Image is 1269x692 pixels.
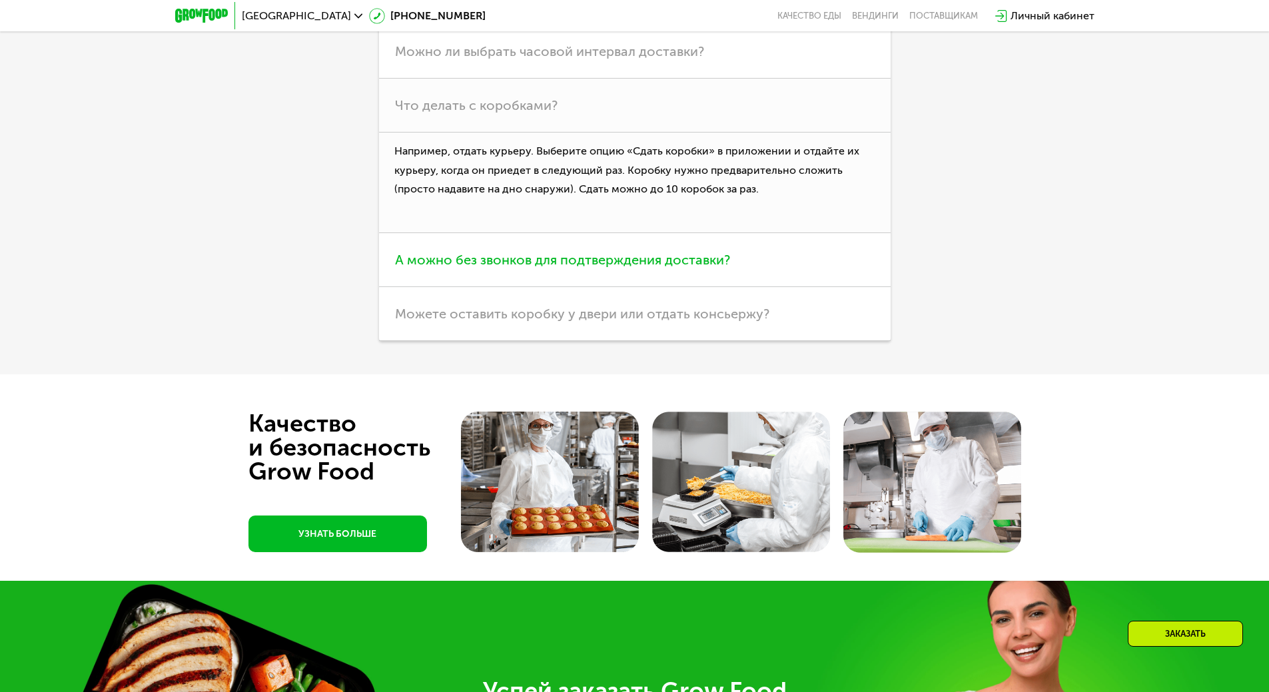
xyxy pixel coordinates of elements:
span: Можете оставить коробку у двери или отдать консьержу? [395,306,769,322]
p: Например, отдать курьеру. Выберите опцию «Сдать коробки» в приложении и отдайте их курьеру, когда... [379,133,891,233]
div: Качество и безопасность Grow Food [248,412,480,484]
a: [PHONE_NUMBER] [369,8,486,24]
div: Личный кабинет [1011,8,1094,24]
a: УЗНАТЬ БОЛЬШЕ [248,516,427,552]
span: Что делать с коробками? [395,97,558,113]
span: Можно ли выбрать часовой интервал доставки? [395,43,704,59]
div: Заказать [1128,621,1243,647]
div: поставщикам [909,11,978,21]
a: Вендинги [852,11,899,21]
span: [GEOGRAPHIC_DATA] [242,11,351,21]
a: Качество еды [777,11,841,21]
span: А можно без звонков для подтверждения доставки? [395,252,730,268]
